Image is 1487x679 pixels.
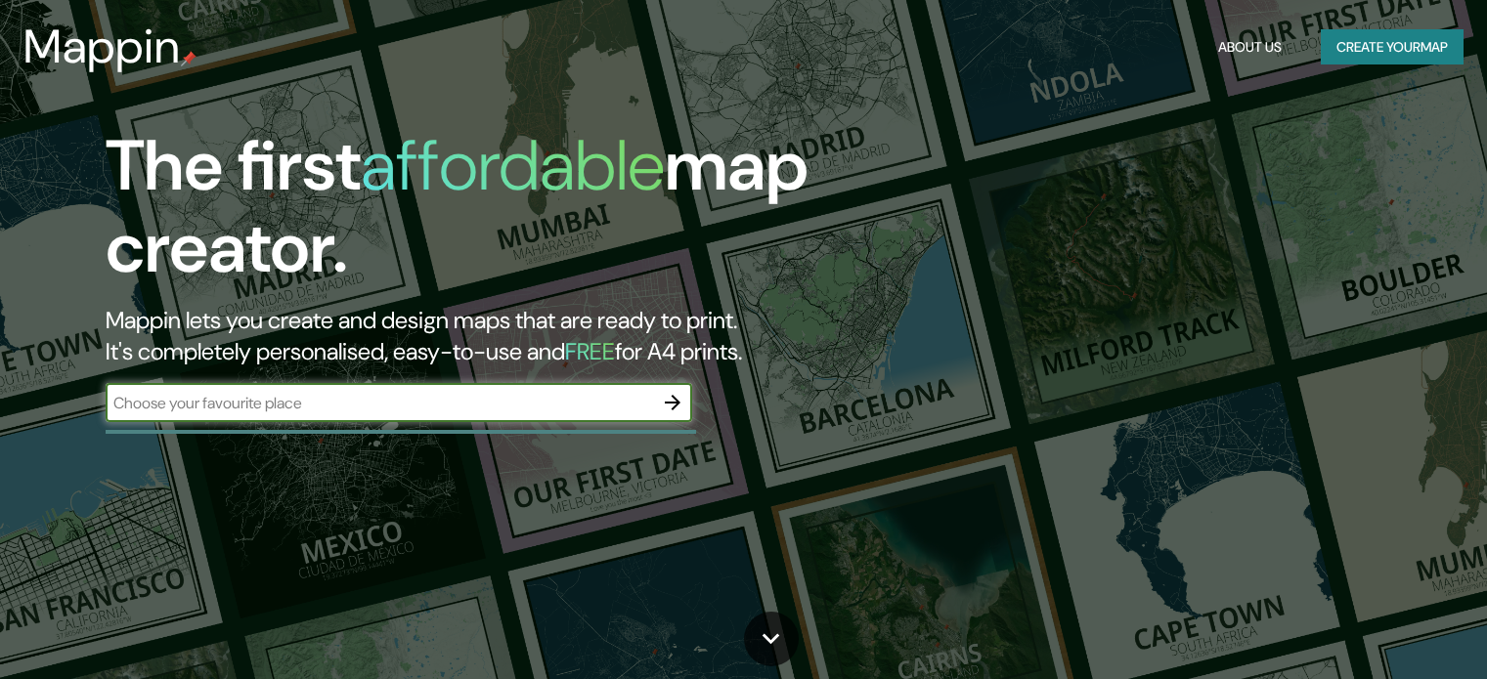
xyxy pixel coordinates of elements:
h3: Mappin [23,20,181,74]
h1: affordable [361,120,665,211]
button: Create yourmap [1321,29,1464,65]
h1: The first map creator. [106,125,850,305]
img: mappin-pin [181,51,197,66]
input: Choose your favourite place [106,392,653,414]
h5: FREE [565,336,615,366]
h2: Mappin lets you create and design maps that are ready to print. It's completely personalised, eas... [106,305,850,367]
button: About Us [1210,29,1290,65]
